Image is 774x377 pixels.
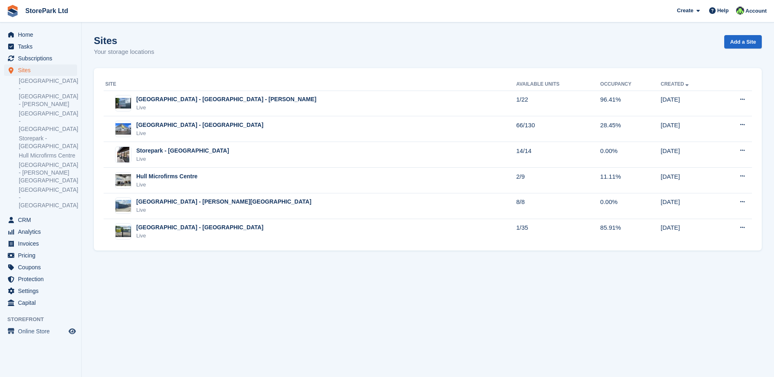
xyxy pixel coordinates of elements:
[136,232,264,240] div: Live
[18,273,67,285] span: Protection
[136,155,229,163] div: Live
[4,214,77,226] a: menu
[4,326,77,337] a: menu
[4,297,77,308] a: menu
[19,135,77,150] a: Storepark - [GEOGRAPHIC_DATA]
[717,7,729,15] span: Help
[115,226,131,237] img: Image of Store Park - Hull West - Hessle site
[4,226,77,237] a: menu
[18,297,67,308] span: Capital
[4,250,77,261] a: menu
[600,116,661,142] td: 28.45%
[661,116,719,142] td: [DATE]
[18,214,67,226] span: CRM
[736,7,744,15] img: Ryan Mulcahy
[136,206,311,214] div: Live
[22,4,71,18] a: StorePark Ltd
[516,91,600,116] td: 1/22
[4,41,77,52] a: menu
[516,142,600,168] td: 14/14
[136,121,264,129] div: [GEOGRAPHIC_DATA] - [GEOGRAPHIC_DATA]
[18,238,67,249] span: Invoices
[115,200,131,212] img: Image of Store Park - Hull - Clough Road site
[136,95,317,104] div: [GEOGRAPHIC_DATA] - [GEOGRAPHIC_DATA] - [PERSON_NAME]
[7,5,19,17] img: stora-icon-8386f47178a22dfd0bd8f6a31ec36ba5ce8667c1dd55bd0f319d3a0aa187defe.svg
[661,168,719,193] td: [DATE]
[600,219,661,244] td: 85.91%
[661,81,690,87] a: Created
[18,41,67,52] span: Tasks
[94,47,154,57] p: Your storage locations
[516,193,600,219] td: 8/8
[18,64,67,76] span: Sites
[661,193,719,219] td: [DATE]
[19,110,77,133] a: [GEOGRAPHIC_DATA] - [GEOGRAPHIC_DATA]
[4,238,77,249] a: menu
[94,35,154,46] h1: Sites
[19,161,77,184] a: [GEOGRAPHIC_DATA] - [PERSON_NAME][GEOGRAPHIC_DATA]
[18,250,67,261] span: Pricing
[7,315,81,324] span: Storefront
[136,129,264,137] div: Live
[677,7,693,15] span: Create
[136,223,264,232] div: [GEOGRAPHIC_DATA] - [GEOGRAPHIC_DATA]
[18,29,67,40] span: Home
[18,285,67,297] span: Settings
[516,168,600,193] td: 2/9
[18,262,67,273] span: Coupons
[19,77,77,108] a: [GEOGRAPHIC_DATA] - [GEOGRAPHIC_DATA] - [PERSON_NAME]
[4,53,77,64] a: menu
[104,78,516,91] th: Site
[600,168,661,193] td: 11.11%
[115,123,131,135] img: Image of Store Park - Hull East - Marfleet Avenue site
[136,172,197,181] div: Hull Microfirms Centre
[4,64,77,76] a: menu
[117,146,129,163] img: Image of Storepark - Hull Central - K2 Tower site
[136,104,317,112] div: Live
[516,78,600,91] th: Available Units
[661,142,719,168] td: [DATE]
[4,29,77,40] a: menu
[600,91,661,116] td: 96.41%
[115,174,131,186] img: Image of Hull Microfirms Centre site
[18,326,67,337] span: Online Store
[516,116,600,142] td: 66/130
[600,193,661,219] td: 0.00%
[136,197,311,206] div: [GEOGRAPHIC_DATA] - [PERSON_NAME][GEOGRAPHIC_DATA]
[18,226,67,237] span: Analytics
[4,285,77,297] a: menu
[724,35,762,49] a: Add a Site
[661,219,719,244] td: [DATE]
[600,142,661,168] td: 0.00%
[516,219,600,244] td: 1/35
[67,326,77,336] a: Preview store
[4,273,77,285] a: menu
[661,91,719,116] td: [DATE]
[19,152,77,160] a: Hull Microfirms Centre
[4,262,77,273] a: menu
[600,78,661,91] th: Occupancy
[19,186,77,209] a: [GEOGRAPHIC_DATA] - [GEOGRAPHIC_DATA]
[136,146,229,155] div: Storepark - [GEOGRAPHIC_DATA]
[745,7,767,15] span: Account
[115,98,131,109] img: Image of Store Park - Bridge Works - Stepney Lane site
[136,181,197,189] div: Live
[18,53,67,64] span: Subscriptions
